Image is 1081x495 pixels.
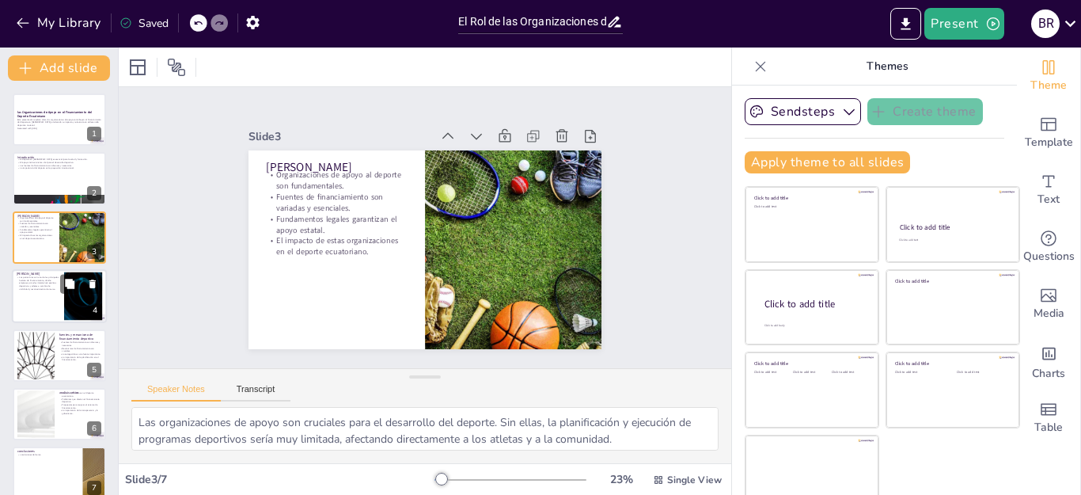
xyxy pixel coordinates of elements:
p: Problemas que afectan el financiamiento deportivo. [59,398,101,403]
p: Mecanismos de financiamiento son cruciales. [59,347,101,352]
div: 6 [87,421,101,436]
div: Click to add text [957,371,1007,375]
p: Logros significativos en el deporte ecuatoriano. [59,392,101,398]
div: Click to add text [895,371,945,375]
button: Delete Slide [83,275,102,294]
span: Position [167,58,186,77]
button: Speaker Notes [131,384,221,402]
p: La importancia del deporte en la proyección internacional. [17,166,101,169]
div: 1 [13,93,106,146]
div: 2 [87,186,101,200]
span: Questions [1023,248,1075,265]
div: 4 [88,304,102,318]
button: Duplicate Slide [60,275,79,294]
div: Layout [125,55,150,80]
button: Sendsteps [745,98,861,125]
div: 6 [13,388,106,440]
p: Fuentes de financiamiento son variadas y esenciales. [373,242,409,384]
button: Apply theme to all slides [745,151,910,173]
p: conclusiones del tema [17,454,78,457]
div: Click to add text [899,238,1004,242]
p: La autogestión es una fuente importante. [59,352,101,356]
div: 4 [12,269,107,323]
p: analisis critico [59,390,101,395]
textarea: Las organizaciones de apoyo son cruciales para el desarrollo del deporte. Sin ellas, la planifica... [131,407,719,451]
div: Click to add title [754,195,867,201]
button: Transcript [221,384,291,402]
div: Click to add title [764,298,866,311]
span: Media [1034,305,1064,322]
div: Add images, graphics, shapes or video [1017,276,1080,333]
p: El apoyo institucional es vital para el desarrollo deportivo. [17,161,101,164]
button: Export to PowerPoint [890,8,921,40]
button: Create theme [867,98,983,125]
p: El impacto de estas organizaciones en el deporte ecuatoriano. [17,234,55,239]
div: Slide 3 / 7 [125,472,434,487]
div: 2 [13,152,106,204]
p: [PERSON_NAME] [17,214,55,219]
div: 1 [87,127,101,141]
p: conclusiones [17,449,78,454]
p: La importancia de la planificación en el financiamiento. [59,356,101,361]
span: Theme [1030,77,1067,94]
p: Generated with [URL] [17,127,101,130]
p: Fundamentos legales garantizan el apoyo estatal. [394,244,431,386]
p: Fuentes de financiamiento son variadas y esenciales. [17,222,55,227]
div: Add charts and graphs [1017,333,1080,390]
p: Propuestas para mejorar el sistema de financiamiento. [59,404,101,409]
button: Add slide [8,55,110,81]
div: Click to add title [895,277,1008,284]
div: Click to add text [793,371,829,375]
div: 5 [87,363,101,377]
div: 23 % [602,472,640,487]
div: Click to add text [754,205,867,209]
div: Add a table [1017,390,1080,447]
button: Present [924,8,1003,40]
div: 3 [87,245,101,259]
span: Single View [667,474,722,486]
p: Introducción [17,154,101,159]
p: Themes [773,48,1001,86]
p: El impacto de estas organizaciones en el deporte ecuatoriano. [416,246,453,389]
p: Organizaciones de apoyo al deporte son fundamentales. [17,216,55,222]
span: Charts [1032,365,1065,383]
p: Organizaciones de apoyo al deporte son fundamentales. [351,239,387,382]
input: Insert title [458,10,606,33]
p: Fundamentos legales garantizan el apoyo estatal. [17,228,55,234]
p: La importancia de la transparencia y la gobernanza. [59,409,101,415]
div: Get real-time input from your audience [1017,219,1080,276]
p: fuentes y mecanismo de financiamiento deportivo [59,333,101,341]
div: Change the overall theme [1017,48,1080,105]
strong: las Organizaciones de Apoyo en el Financiamiento del Deporte Ecuatoriano [17,110,92,119]
p: El deporte en [GEOGRAPHIC_DATA] es esencial para la salud y formación. [17,158,101,161]
div: Click to add title [895,360,1008,367]
span: Text [1037,191,1060,208]
p: Los patrocinios son una de las principales fuentes de financiamiento, donde empresas privadas inv... [17,276,59,291]
button: My Library [12,10,108,36]
p: Esta presentación explora cómo las organizaciones de apoyo contribuyen al financiamiento del depo... [17,118,101,127]
p: Las fuentes de financiamiento son diversas y necesarias. [17,164,101,167]
div: Add text boxes [1017,162,1080,219]
span: Template [1025,134,1073,151]
p: Fuentes de financiamiento son diversas y necesarias. [59,341,101,346]
div: Click to add text [754,371,790,375]
div: 7 [87,481,101,495]
div: Slide 3 [308,211,342,394]
p: [PERSON_NAME] [17,272,59,276]
div: Click to add title [900,223,1005,232]
div: Click to add body [764,324,864,328]
span: Table [1034,419,1063,436]
p: [PERSON_NAME] [340,238,371,381]
div: Click to add text [832,371,867,375]
div: Add ready made slides [1017,105,1080,162]
button: B R [1031,8,1060,40]
div: B R [1031,10,1060,38]
div: 3 [13,211,106,264]
div: Saved [119,16,169,31]
div: 5 [13,329,106,382]
div: Click to add title [754,360,867,367]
